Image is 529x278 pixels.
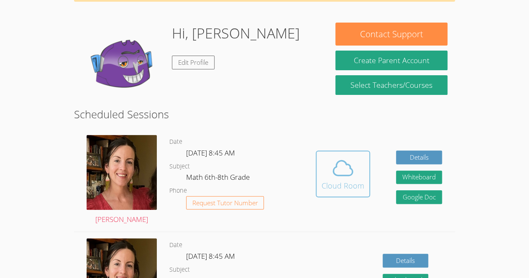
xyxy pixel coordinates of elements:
button: Request Tutor Number [186,196,264,210]
h2: Scheduled Sessions [74,106,455,122]
img: IMG_4957.jpeg [87,135,157,209]
button: Contact Support [335,23,447,46]
a: Edit Profile [172,56,215,69]
button: Create Parent Account [335,51,447,70]
h1: Hi, [PERSON_NAME] [172,23,300,44]
a: Details [396,150,442,164]
span: [DATE] 8:45 AM [186,251,235,261]
span: Request Tutor Number [192,200,258,206]
dt: Subject [169,161,190,172]
dt: Date [169,240,182,250]
img: default.png [82,23,165,106]
dt: Date [169,137,182,147]
a: [PERSON_NAME] [87,135,157,225]
a: Select Teachers/Courses [335,75,447,95]
div: Cloud Room [322,180,364,191]
span: [DATE] 8:45 AM [186,148,235,158]
button: Whiteboard [396,171,442,184]
dd: Math 6th-8th Grade [186,171,251,186]
a: Google Doc [396,190,442,204]
button: Cloud Room [316,150,370,197]
dt: Phone [169,186,187,196]
a: Details [383,254,429,268]
dt: Subject [169,265,190,275]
